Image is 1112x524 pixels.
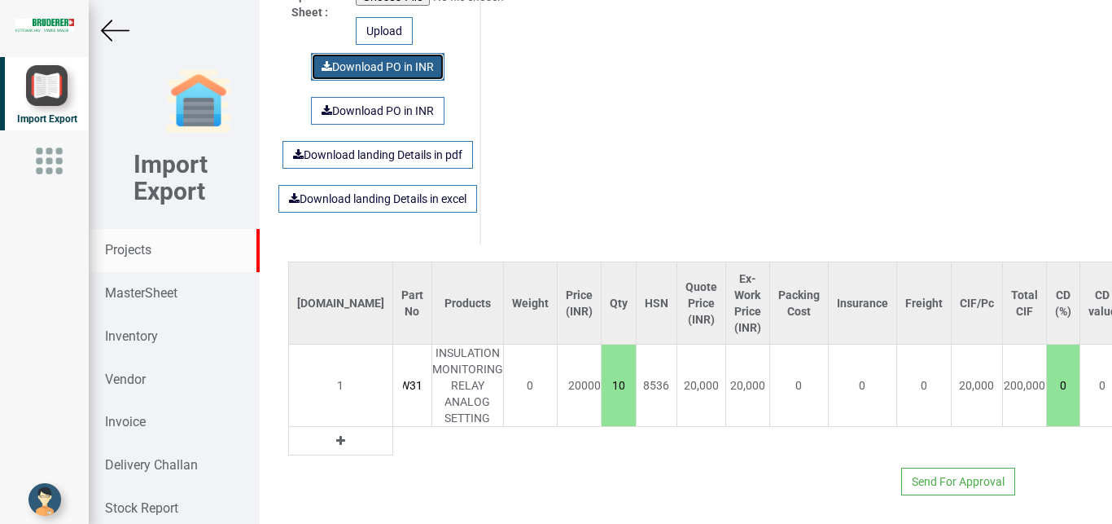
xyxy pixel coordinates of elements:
td: 20,000 [676,345,725,427]
th: Packing Cost [769,262,828,345]
td: 0 [503,345,557,427]
th: [DOMAIN_NAME] [288,262,392,345]
td: 1 [288,345,392,427]
a: Download landing Details in pdf [282,141,473,169]
th: Total CIF [1002,262,1046,345]
strong: Projects [105,242,151,258]
th: Ex-Work Price (INR) [725,262,769,345]
td: 20000 [557,345,601,427]
th: CD (%) [1046,262,1079,345]
strong: Invoice [105,414,146,429]
strong: Delivery Challan [105,457,198,473]
div: Part No [401,287,423,319]
img: garage-closed.png [166,69,231,134]
strong: Vendor [105,372,146,387]
th: Freight [896,262,951,345]
th: CIF/Pc [951,262,1002,345]
th: Insurance [828,262,896,345]
b: Import Export [134,150,208,205]
div: Products [440,295,495,311]
th: Price (INR) [557,262,601,345]
div: INSULATION MONITORING RELAY ANALOG SETTING [432,345,503,426]
td: 200,000 [1002,345,1046,427]
th: HSN [636,262,676,345]
a: Download PO in INR [311,53,444,81]
th: Qty [601,262,636,345]
span: Import Export [17,113,77,125]
td: 20,000 [725,345,769,427]
td: 0 [769,345,828,427]
th: Weight [503,262,557,345]
button: Send For Approval [901,468,1015,495]
div: Upload [356,17,413,45]
td: 8536 [636,345,676,427]
strong: Stock Report [105,500,178,516]
a: Download PO in INR [311,97,444,125]
td: 0 [896,345,951,427]
td: 20,000 [951,345,1002,427]
strong: MasterSheet [105,285,177,301]
strong: Inventory [105,328,158,344]
a: Download landing Details in excel [278,185,477,213]
th: Quote Price (INR) [676,262,725,345]
td: 0 [828,345,896,427]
